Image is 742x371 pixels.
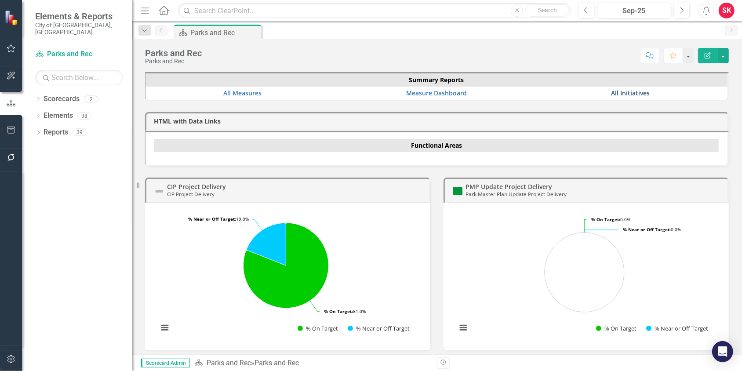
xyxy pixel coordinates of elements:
div: Parks and Rec [190,27,259,38]
input: Search ClearPoint... [178,3,571,18]
button: Show % On Target [298,324,338,332]
div: » [194,358,430,368]
text: 19.0% [188,216,249,222]
input: Search Below... [35,70,123,85]
a: Measure Dashboard [406,89,467,97]
text: 81.0% [324,308,366,314]
text: 0.0% [591,216,630,222]
svg: Interactive chart [452,210,717,342]
div: Parks and Rec [145,58,202,65]
tspan: % Near or Off Target: [623,226,671,233]
img: Not Defined [154,186,164,196]
button: Show % Near or Off Target [646,324,709,332]
div: Chart. Highcharts interactive chart. [452,210,720,342]
a: All Measures [223,89,262,97]
button: View chart menu, Chart [159,321,171,334]
span: Elements & Reports [35,11,123,22]
th: Functional Areas [154,139,719,152]
button: Show % Near or Off Target [348,324,410,332]
button: Sep-25 [597,3,671,18]
div: Parks and Rec [145,48,202,58]
a: Elements [44,111,73,121]
button: Search [525,4,569,17]
span: Scorecard Admin [141,359,190,367]
a: Parks and Rec [35,49,123,59]
a: PMP Update Project Delivery [466,182,552,191]
small: CIP Project Delivery [167,190,215,197]
div: Chart. Highcharts interactive chart. [154,210,422,342]
a: Scorecards [44,94,80,104]
button: Show % On Target [596,324,637,332]
path: % On Target, 80.95238095. [244,223,329,308]
button: SK [719,3,735,18]
svg: Interactive chart [154,210,418,342]
div: Sep-25 [600,6,668,16]
text: 0.0% [623,226,681,233]
img: ClearPoint Strategy [4,10,20,25]
th: Summary Reports [145,73,727,87]
img: On Target [452,186,463,196]
small: City of [GEOGRAPHIC_DATA], [GEOGRAPHIC_DATA] [35,22,123,36]
tspan: % Near or Off Target: [188,216,236,222]
path: % Near or Off Target, 19.04761905. [247,223,286,266]
div: Open Intercom Messenger [712,341,733,362]
div: Parks and Rec [255,359,299,367]
span: Search [538,7,557,14]
a: All Initiatives [611,89,650,97]
h3: HTML with Data Links [154,118,723,124]
tspan: % On Target: [324,308,353,314]
a: Reports [44,127,68,138]
div: 2 [84,95,98,103]
small: Park Master Plan Update Project Delivery [466,190,567,197]
a: CIP Project Delivery [167,182,226,191]
button: View chart menu, Chart [457,321,469,334]
div: 38 [77,112,91,120]
a: Parks and Rec [207,359,251,367]
div: 39 [73,129,87,136]
tspan: % On Target: [591,216,620,222]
